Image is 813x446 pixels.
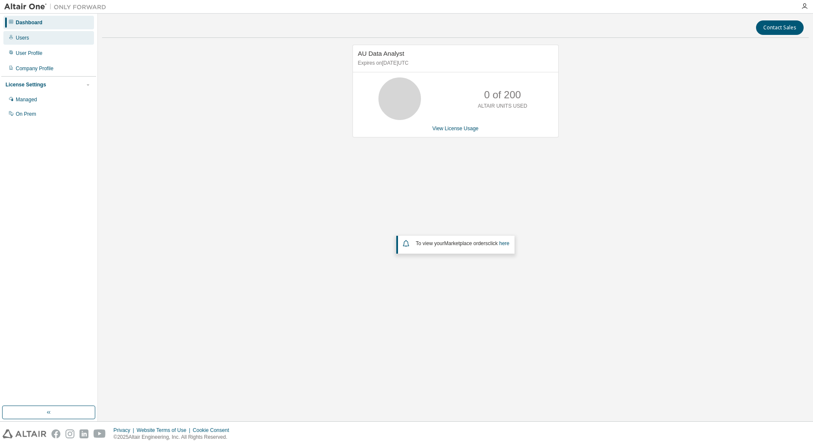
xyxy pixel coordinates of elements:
[80,429,88,438] img: linkedin.svg
[16,34,29,41] div: Users
[4,3,111,11] img: Altair One
[65,429,74,438] img: instagram.svg
[416,240,509,246] span: To view your click
[193,427,234,434] div: Cookie Consent
[94,429,106,438] img: youtube.svg
[6,81,46,88] div: License Settings
[16,65,54,72] div: Company Profile
[16,50,43,57] div: User Profile
[3,429,46,438] img: altair_logo.svg
[136,427,193,434] div: Website Terms of Use
[16,19,43,26] div: Dashboard
[16,96,37,103] div: Managed
[16,111,36,117] div: On Prem
[484,88,521,102] p: 0 of 200
[51,429,60,438] img: facebook.svg
[114,427,136,434] div: Privacy
[358,60,551,67] p: Expires on [DATE] UTC
[499,240,509,246] a: here
[478,103,527,110] p: ALTAIR UNITS USED
[114,434,234,441] p: © 2025 Altair Engineering, Inc. All Rights Reserved.
[432,126,479,132] a: View License Usage
[358,50,404,57] span: AU Data Analyst
[756,20,804,35] button: Contact Sales
[444,240,488,246] em: Marketplace orders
